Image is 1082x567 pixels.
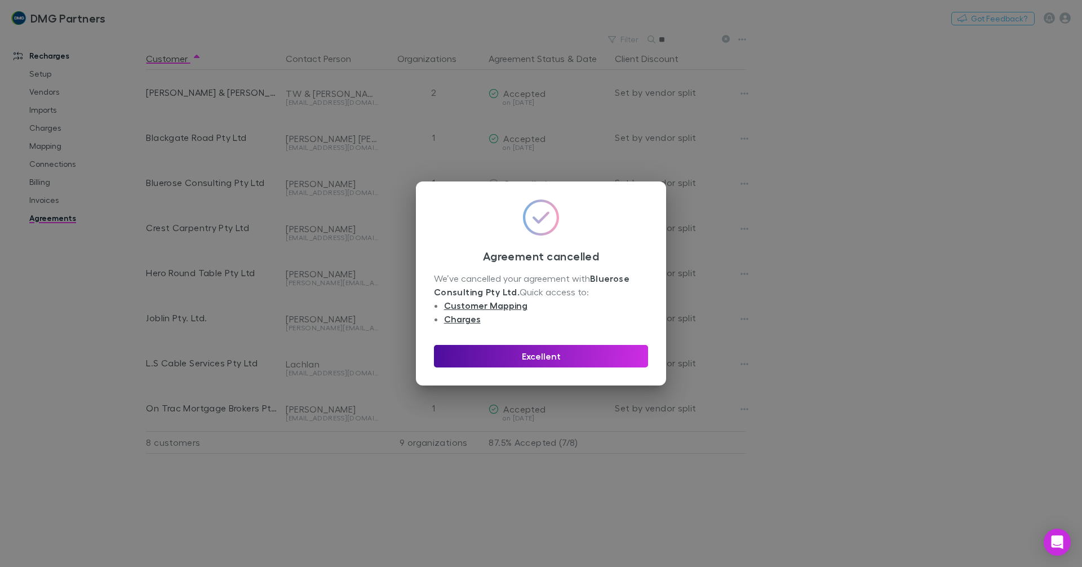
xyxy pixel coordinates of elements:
h3: Agreement cancelled [434,249,648,263]
img: svg%3e [523,200,559,236]
a: Charges [444,313,481,325]
button: Excellent [434,345,648,367]
div: Open Intercom Messenger [1044,529,1071,556]
div: We’ve cancelled your agreement with Quick access to: [434,272,648,327]
a: Customer Mapping [444,300,527,311]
